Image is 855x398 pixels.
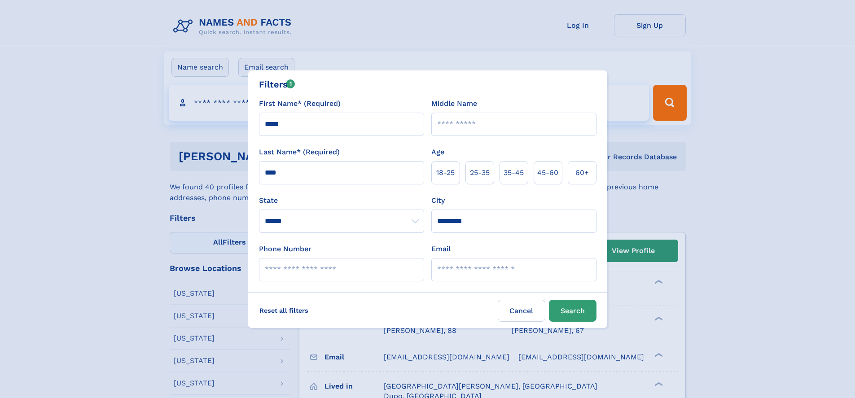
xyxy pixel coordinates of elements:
label: Last Name* (Required) [259,147,340,157]
span: 25‑35 [470,167,490,178]
span: 35‑45 [504,167,524,178]
label: City [431,195,445,206]
label: Middle Name [431,98,477,109]
label: Cancel [498,300,545,322]
span: 60+ [575,167,589,178]
div: Filters [259,78,295,91]
button: Search [549,300,596,322]
label: Reset all filters [254,300,314,321]
label: Age [431,147,444,157]
label: First Name* (Required) [259,98,341,109]
label: Phone Number [259,244,311,254]
span: 18‑25 [436,167,455,178]
label: State [259,195,424,206]
label: Email [431,244,451,254]
span: 45‑60 [537,167,558,178]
